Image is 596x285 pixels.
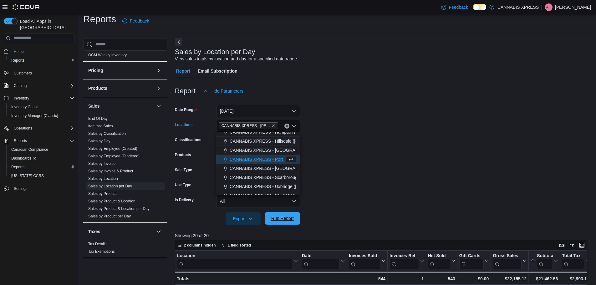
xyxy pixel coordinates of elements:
button: CANNABIS XPRESS - [GEOGRAPHIC_DATA] ([GEOGRAPHIC_DATA]) [216,164,300,173]
button: Inventory Manager (Classic) [6,111,77,120]
a: Feedback [439,1,470,13]
h3: Pricing [88,67,103,74]
span: Email Subscription [198,65,237,77]
span: Run Report [271,215,294,221]
span: Reports [11,58,24,63]
span: CANNABIS XPRESS - Hillsdale ([GEOGRAPHIC_DATA]) [230,138,341,144]
span: Inventory Count [9,103,74,111]
a: Home [11,48,26,55]
button: Catalog [11,82,29,89]
p: Showing 20 of 20 [175,232,592,239]
div: Subtotal [537,253,553,259]
button: Run Report [265,212,300,225]
div: Total Tax [562,253,584,259]
span: Inventory [11,94,74,102]
button: Pricing [88,67,154,74]
button: Gift Cards [459,253,489,269]
button: All [216,195,300,207]
button: Keyboard shortcuts [558,242,566,249]
span: Reports [9,57,74,64]
label: Locations [175,122,193,127]
span: Customers [11,69,74,77]
button: Taxes [155,228,162,235]
button: Operations [1,124,77,133]
p: | [541,3,543,11]
a: Dashboards [9,155,39,162]
button: Invoices Sold [349,253,385,269]
a: Sales by Invoice & Product [88,169,133,173]
span: Sales by Product & Location [88,199,135,204]
span: Dark Mode [473,10,473,11]
button: CANNABIS XPRESS - Port Hope ([PERSON_NAME] Drive) [216,155,300,164]
span: Operations [14,126,32,131]
button: Date [302,253,345,269]
div: OCM [83,51,167,61]
span: Load All Apps in [GEOGRAPHIC_DATA] [18,18,74,31]
span: Sales by Product [88,191,117,196]
span: Dashboards [11,156,36,161]
button: 1 field sorted [219,242,254,249]
span: 1 field sorted [228,243,251,248]
button: [US_STATE] CCRS [6,171,77,180]
span: Reports [11,137,74,145]
div: Net Sold [428,253,450,269]
span: Inventory Manager (Classic) [11,113,58,118]
span: CANNABIS XPRESS - Hampton ([GEOGRAPHIC_DATA]) [230,129,342,135]
a: Tax Exemptions [88,249,115,254]
p: CANNABIS XPRESS [497,3,539,11]
a: Reports [9,57,27,64]
span: Sales by Invoice [88,161,115,166]
div: Taxes [83,240,167,258]
a: Sales by Day [88,139,110,143]
button: Products [88,85,154,91]
button: Export [226,212,261,225]
div: Location [177,253,293,259]
h1: Reports [83,13,116,25]
button: Reports [1,136,77,145]
div: Net Sold [428,253,450,259]
a: Sales by Employee (Created) [88,146,137,151]
span: Settings [14,186,27,191]
span: AH [546,3,552,11]
a: Sales by Location [88,176,118,181]
button: Enter fullscreen [578,242,586,249]
a: Customers [11,69,34,77]
span: Washington CCRS [9,172,74,180]
button: 2 columns hidden [175,242,218,249]
span: Reports [14,138,27,143]
span: Feedback [130,18,149,24]
div: Angela Hynes [545,3,553,11]
span: Sales by Location per Day [88,184,132,189]
span: Inventory [14,96,29,101]
h3: Sales [88,103,100,109]
a: Inventory Count [9,103,40,111]
button: CANNABIS XPRESS - Hillsdale ([GEOGRAPHIC_DATA]) [216,137,300,146]
span: Operations [11,125,74,132]
button: Operations [11,125,35,132]
span: CANNABIS XPRESS - [GEOGRAPHIC_DATA][PERSON_NAME] ([GEOGRAPHIC_DATA]) [230,147,406,153]
span: [US_STATE] CCRS [11,173,44,178]
button: CANNABIS XPRESS - Uxbridge ([GEOGRAPHIC_DATA]) [216,182,300,191]
div: 544 [349,275,385,282]
span: CANNABIS XPRESS - [GEOGRAPHIC_DATA] ([GEOGRAPHIC_DATA]) [230,192,370,199]
p: [PERSON_NAME] [555,3,591,11]
a: Sales by Classification [88,131,126,136]
label: Use Type [175,182,191,187]
a: Itemized Sales [88,124,113,128]
span: Sales by Day [88,139,110,144]
div: $21,462.56 [531,275,558,282]
button: Close list of options [291,124,296,129]
a: Inventory Manager (Classic) [9,112,61,120]
a: Sales by Invoice [88,161,115,166]
button: Display options [568,242,576,249]
a: End Of Day [88,116,108,121]
button: CANNABIS XPRESS - [GEOGRAPHIC_DATA][PERSON_NAME] ([GEOGRAPHIC_DATA]) [216,146,300,155]
h3: Taxes [88,228,100,235]
span: Hide Parameters [211,88,243,94]
div: Subtotal [537,253,553,269]
button: Pricing [155,67,162,74]
span: Reports [9,163,74,171]
span: Home [14,49,24,54]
